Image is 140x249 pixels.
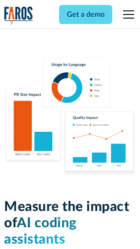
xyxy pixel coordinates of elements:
div: menu [118,4,136,25]
h1: Measure the impact of [4,199,136,248]
a: home [4,6,33,25]
a: Get a demo [59,5,112,24]
img: Logo of the analytics and reporting company Faros. [4,6,33,25]
span: AI coding assistants [4,216,77,246]
img: Charts tracking GitHub Copilot's usage and impact on velocity and quality [4,58,136,177]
